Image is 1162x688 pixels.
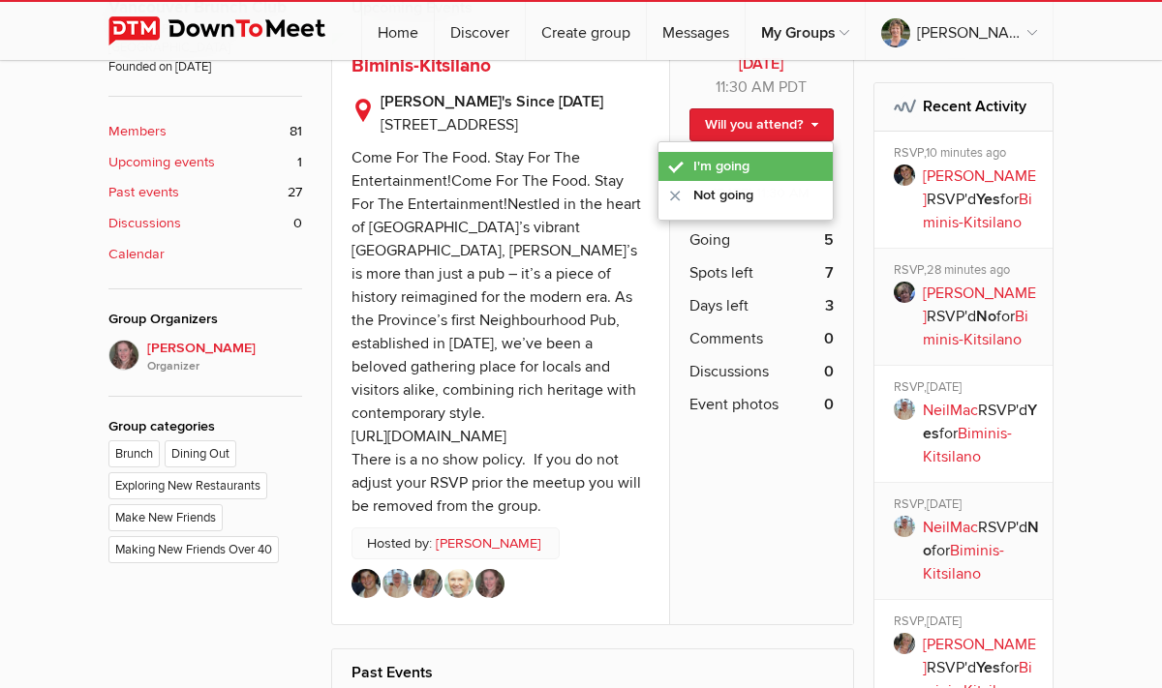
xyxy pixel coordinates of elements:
b: 3 [825,294,834,317]
b: Yes [976,190,1000,209]
b: [PERSON_NAME]'s Since [DATE] [381,90,650,113]
b: Yes [923,401,1037,443]
span: Discussions [689,360,769,383]
div: Come For The Food. Stay For The Entertainment!Come For The Food. Stay For The Entertainment!Nestl... [352,148,641,516]
a: I'm going [658,152,833,181]
b: No [976,307,996,326]
span: Days left [689,294,749,317]
a: [PERSON_NAME] [923,635,1036,677]
a: [PERSON_NAME] [923,166,1036,209]
p: RSVP'd for [923,399,1040,468]
a: Discussions 0 [108,213,302,234]
div: RSVP, [894,496,1040,516]
a: Biminis-Kitsilano [923,541,1004,583]
a: NeilMac [923,401,978,420]
span: Going [689,228,730,252]
span: 0 [293,213,302,234]
p: RSVP'd for [923,516,1040,585]
a: NeilMac [923,518,978,537]
span: 11:30 AM [716,77,775,97]
b: 0 [824,327,834,350]
img: Frank Kusmer [444,569,474,598]
b: Members [108,121,167,142]
h2: Recent Activity [894,83,1034,130]
b: Calendar [108,244,165,265]
p: Hosted by: [352,527,560,560]
span: America/Vancouver [779,77,807,97]
a: Messages [647,2,745,60]
b: 0 [824,360,834,383]
a: Create group [526,2,646,60]
div: RSVP, [894,379,1040,399]
div: RSVP, [894,262,1040,282]
img: DownToMeet [108,16,355,45]
a: My Groups [746,2,865,60]
b: 5 [824,228,834,252]
a: Members 81 [108,121,302,142]
a: Biminis-Kitsilano [923,424,1012,466]
b: 0 [824,393,834,416]
a: Will you attend? [689,108,834,141]
div: Group Organizers [108,309,302,330]
span: [DATE] [927,496,962,512]
p: RSVP'd for [923,165,1040,234]
a: Biminis-Kitsilano [352,54,491,77]
img: Megan Neilans [352,569,381,598]
span: 81 [290,121,302,142]
span: [PERSON_NAME] [147,338,302,376]
b: Discussions [108,213,181,234]
span: Comments [689,327,763,350]
b: 7 [825,261,834,284]
a: Discover [435,2,525,60]
a: Calendar [108,244,302,265]
i: Organizer [147,358,302,375]
a: Not going [658,181,833,210]
a: Biminis-Kitsilano [923,190,1032,232]
a: [PERSON_NAME] [866,2,1053,60]
p: RSVP'd for [923,282,1040,351]
div: Group categories [108,416,302,437]
img: vicki sawyer [475,569,505,598]
a: Past events 27 [108,182,302,203]
b: Yes [976,658,1000,677]
a: [PERSON_NAME] [923,284,1036,326]
span: Spots left [689,261,753,284]
span: Founded on [DATE] [108,58,302,76]
span: [STREET_ADDRESS] [381,115,518,135]
img: Nikki M. [413,569,443,598]
span: [DATE] [927,613,962,629]
b: No [923,518,1039,560]
a: Biminis-Kitsilano [923,307,1028,349]
span: [DATE] [927,379,962,395]
a: [PERSON_NAME] [436,533,541,554]
span: 28 minutes ago [927,262,1010,278]
b: [DATE] [689,52,834,75]
div: RSVP, [894,145,1040,165]
span: 27 [288,182,302,203]
b: Past events [108,182,179,203]
span: 10 minutes ago [926,145,1006,161]
img: vicki sawyer [108,340,139,371]
a: [PERSON_NAME]Organizer [108,340,302,376]
a: Home [362,2,434,60]
b: Upcoming events [108,152,215,173]
div: RSVP, [894,613,1040,633]
span: 1 [297,152,302,173]
img: NeilMac [382,569,412,598]
span: Event photos [689,393,779,416]
a: Upcoming events 1 [108,152,302,173]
